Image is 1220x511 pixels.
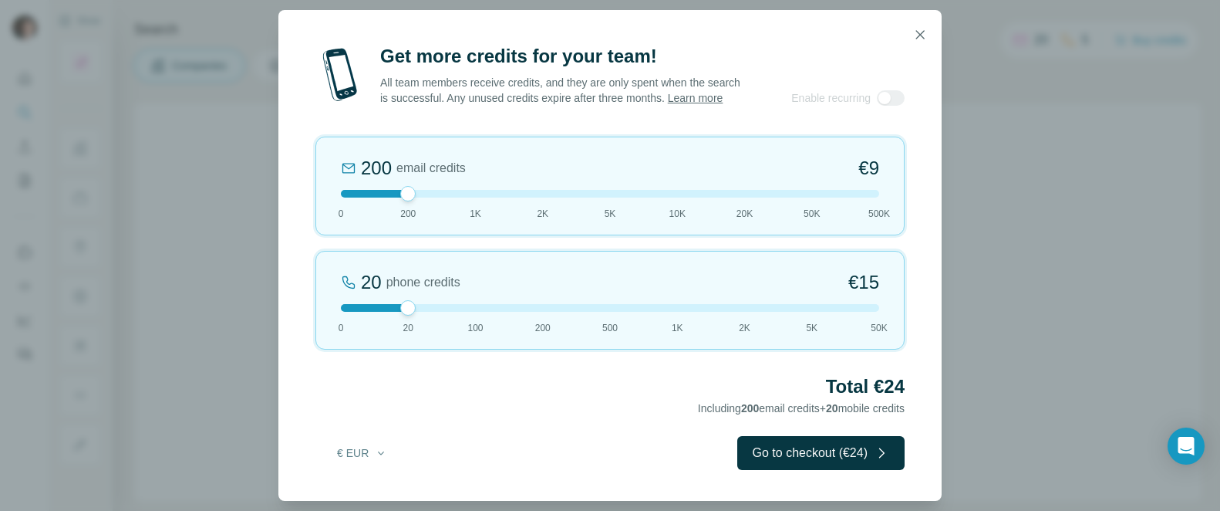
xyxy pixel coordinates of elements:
[403,321,413,335] span: 20
[396,159,466,178] span: email credits
[361,270,382,295] div: 20
[739,321,750,335] span: 2K
[386,273,460,292] span: phone credits
[736,207,753,221] span: 20K
[848,270,879,295] span: €15
[380,75,742,106] p: All team members receive credits, and they are only spent when the search is successful. Any unus...
[605,207,616,221] span: 5K
[804,207,820,221] span: 50K
[858,156,879,181] span: €9
[868,207,890,221] span: 500K
[537,207,548,221] span: 2K
[315,44,365,106] img: mobile-phone
[467,321,483,335] span: 100
[826,402,838,415] span: 20
[668,92,723,104] a: Learn more
[602,321,618,335] span: 500
[806,321,817,335] span: 5K
[672,321,683,335] span: 1K
[741,402,759,415] span: 200
[535,321,551,335] span: 200
[400,207,416,221] span: 200
[698,402,905,415] span: Including email credits + mobile credits
[361,156,392,181] div: 200
[315,374,905,399] h2: Total €24
[339,207,344,221] span: 0
[871,321,887,335] span: 50K
[737,436,905,470] button: Go to checkout (€24)
[339,321,344,335] span: 0
[791,90,871,106] span: Enable recurring
[669,207,686,221] span: 10K
[1168,428,1205,465] div: Open Intercom Messenger
[470,207,481,221] span: 1K
[326,439,398,467] button: € EUR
